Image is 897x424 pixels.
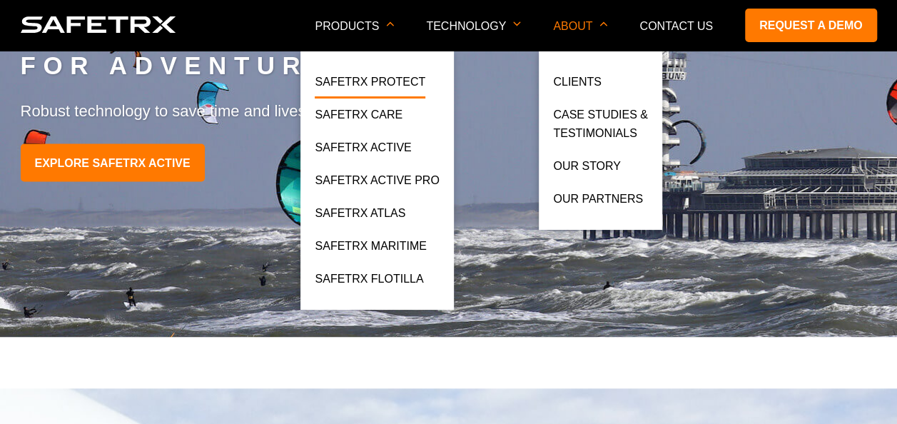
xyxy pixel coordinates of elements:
input: Request a Demo [4,151,13,160]
img: arrow icon [386,21,394,26]
a: Contact Us [639,20,713,32]
img: arrow icon [513,21,521,26]
input: Discover More [4,170,13,179]
p: Products [315,20,394,51]
a: SafeTrx Flotilla [315,270,423,296]
a: SafeTrx Maritime [315,237,426,263]
a: SafeTrx Protect [315,73,425,99]
a: SafeTrx Active Pro [315,171,439,197]
a: Our Partners [553,190,643,216]
a: Case Studies &Testimonials [553,106,647,150]
input: I agree to allow 8 West Consulting to store and process my personal data.* [4,303,13,313]
p: About [553,20,607,51]
a: EXPLORE SAFETRX ACTIVE [21,144,205,182]
a: SafeTrx Active [315,138,411,164]
a: Clients [553,73,602,99]
img: logo SafeTrx [21,16,176,33]
span: Request a Demo [16,151,86,162]
h2: LIFESAVING REASSURANCE FOR ADVENTURERS [21,24,877,81]
iframe: Chat Widget [826,355,897,424]
p: I agree to allow 8 West Consulting to store and process my personal data. [18,302,321,313]
img: arrow icon [599,21,607,26]
span: Discover More [16,171,76,181]
a: SafeTrx Care [315,106,402,131]
a: Our Story [553,157,621,183]
a: SafeTrx Atlas [315,204,405,230]
a: Request a demo [745,9,877,42]
p: Robust technology to save time and lives. [21,101,877,123]
p: Technology [426,20,521,51]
